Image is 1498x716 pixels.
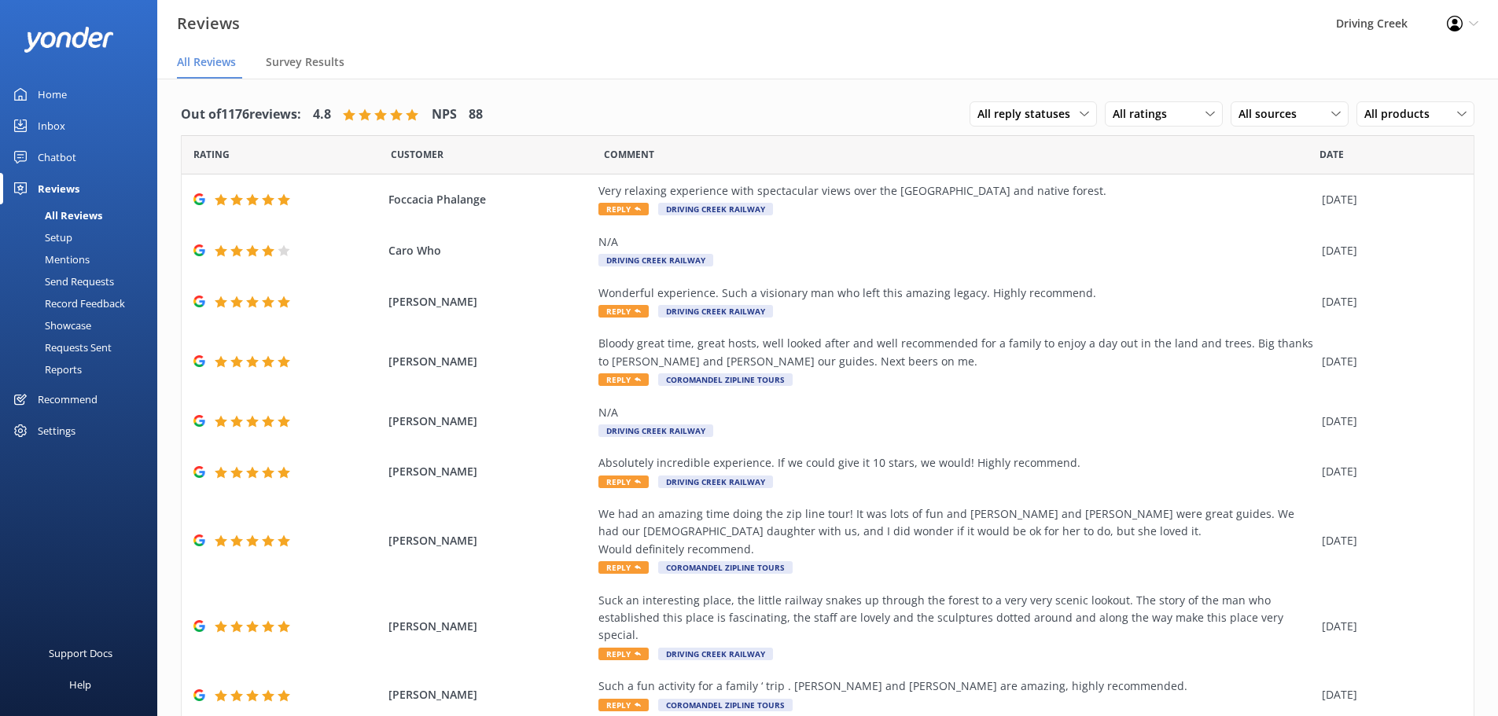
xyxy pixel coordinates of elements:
[658,475,773,488] span: Driving Creek Railway
[391,147,444,162] span: Date
[9,358,82,380] div: Reports
[49,637,112,669] div: Support Docs
[388,618,591,635] span: [PERSON_NAME]
[1322,618,1454,635] div: [DATE]
[598,592,1314,644] div: Suck an interesting place, the little railway snakes up through the forest to a very very scenic ...
[1239,105,1306,123] span: All sources
[598,285,1314,302] div: Wonderful experience. Such a visionary man who left this amazing legacy. Highly recommend.
[38,110,65,141] div: Inbox
[658,561,793,574] span: Coromandel Zipline Tours
[9,226,72,248] div: Setup
[1322,463,1454,480] div: [DATE]
[266,54,344,70] span: Survey Results
[9,248,157,270] a: Mentions
[598,254,713,266] span: Driving Creek Railway
[9,204,157,226] a: All Reviews
[598,699,649,711] span: Reply
[598,373,649,386] span: Reply
[177,54,236,70] span: All Reviews
[598,305,649,318] span: Reply
[1322,293,1454,310] div: [DATE]
[38,141,76,173] div: Chatbot
[9,248,90,270] div: Mentions
[38,173,79,204] div: Reviews
[1322,686,1454,703] div: [DATE]
[1322,191,1454,208] div: [DATE]
[388,353,591,370] span: [PERSON_NAME]
[1322,532,1454,549] div: [DATE]
[598,233,1314,251] div: N/A
[388,686,591,703] span: [PERSON_NAME]
[598,505,1314,558] div: We had an amazing time doing the zip line tour! It was lots of fun and [PERSON_NAME] and [PERSON_...
[69,669,91,700] div: Help
[388,463,591,480] span: [PERSON_NAME]
[598,475,649,488] span: Reply
[388,413,591,430] span: [PERSON_NAME]
[9,292,157,314] a: Record Feedback
[658,203,773,215] span: Driving Creek Railway
[469,105,483,125] h4: 88
[598,677,1314,695] div: Such a fun activity for a family ‘ trip . [PERSON_NAME] and [PERSON_NAME] are amazing, highly rec...
[9,292,125,314] div: Record Feedback
[38,384,98,415] div: Recommend
[598,561,649,574] span: Reply
[598,424,713,437] span: Driving Creek Railway
[38,79,67,110] div: Home
[1322,413,1454,430] div: [DATE]
[9,226,157,248] a: Setup
[9,314,157,336] a: Showcase
[9,336,157,358] a: Requests Sent
[598,648,649,660] span: Reply
[181,105,301,125] h4: Out of 1176 reviews:
[598,454,1314,472] div: Absolutely incredible experience. If we could give it 10 stars, we would! Highly recommend.
[9,336,112,358] div: Requests Sent
[388,242,591,259] span: Caro Who
[658,648,773,660] span: Driving Creek Railway
[1322,242,1454,259] div: [DATE]
[1322,353,1454,370] div: [DATE]
[598,335,1314,370] div: Bloody great time, great hosts, well looked after and well recommended for a family to enjoy a da...
[313,105,331,125] h4: 4.8
[388,293,591,310] span: [PERSON_NAME]
[604,147,654,162] span: Question
[177,11,240,36] h3: Reviews
[9,270,114,292] div: Send Requests
[1319,147,1344,162] span: Date
[432,105,457,125] h4: NPS
[38,415,75,446] div: Settings
[9,358,157,380] a: Reports
[598,404,1314,421] div: N/A
[1364,105,1439,123] span: All products
[9,270,157,292] a: Send Requests
[9,314,91,336] div: Showcase
[388,532,591,549] span: [PERSON_NAME]
[977,105,1080,123] span: All reply statuses
[193,147,230,162] span: Date
[598,182,1314,200] div: Very relaxing experience with spectacular views over the [GEOGRAPHIC_DATA] and native forest.
[598,203,649,215] span: Reply
[1113,105,1176,123] span: All ratings
[658,373,793,386] span: Coromandel Zipline Tours
[24,27,114,53] img: yonder-white-logo.png
[9,204,102,226] div: All Reviews
[658,305,773,318] span: Driving Creek Railway
[388,191,591,208] span: Foccacia Phalange
[658,699,793,711] span: Coromandel Zipline Tours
